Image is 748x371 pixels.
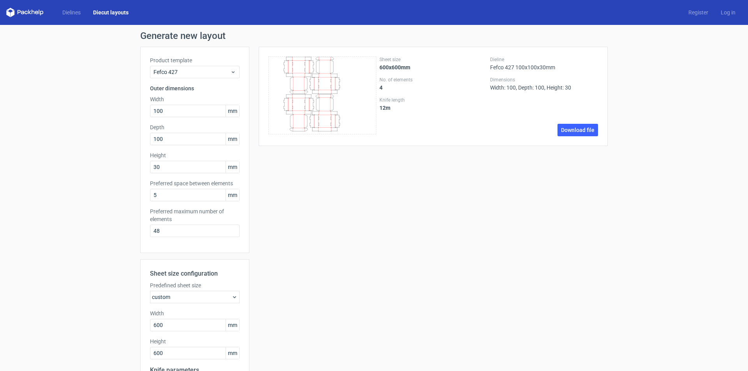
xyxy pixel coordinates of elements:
span: mm [226,133,239,145]
label: Dieline [490,56,598,63]
a: Dielines [56,9,87,16]
span: Fefco 427 [153,68,230,76]
h1: Generate new layout [140,31,608,40]
label: Predefined sheet size [150,281,240,289]
label: Sheet size [379,56,487,63]
span: mm [226,347,239,359]
label: Knife length [379,97,487,103]
label: Preferred space between elements [150,179,240,187]
label: Dimensions [490,77,598,83]
h2: Sheet size configuration [150,269,240,278]
label: Product template [150,56,240,64]
label: Depth [150,123,240,131]
div: Width: 100, Depth: 100, Height: 30 [490,77,598,91]
div: Fefco 427 100x100x30mm [490,56,598,70]
a: Register [682,9,714,16]
strong: 600x600mm [379,64,410,70]
input: custom [150,347,240,359]
div: custom [150,291,240,303]
label: No. of elements [379,77,487,83]
label: Width [150,309,240,317]
strong: 4 [379,84,383,91]
input: custom [150,319,240,331]
a: Log in [714,9,742,16]
a: Diecut layouts [87,9,135,16]
label: Height [150,151,240,159]
span: mm [226,189,239,201]
strong: 12 m [379,105,390,111]
a: Download file [557,124,598,136]
label: Width [150,95,240,103]
h3: Outer dimensions [150,84,240,92]
label: Preferred maximum number of elements [150,207,240,223]
span: mm [226,161,239,173]
span: mm [226,319,239,331]
span: mm [226,105,239,117]
label: Height [150,338,240,345]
